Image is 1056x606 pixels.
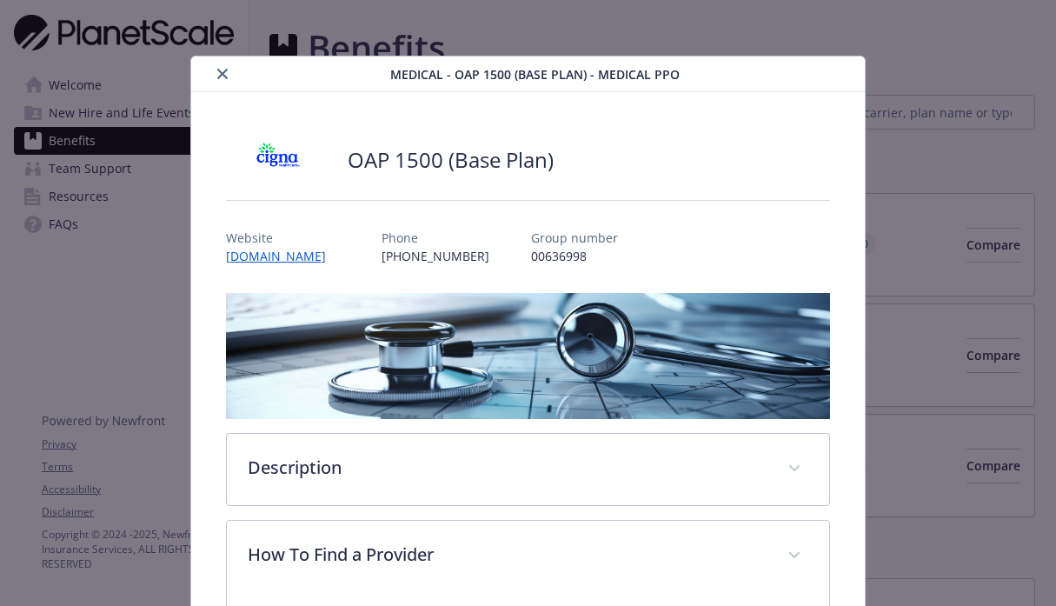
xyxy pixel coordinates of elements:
img: banner [226,293,831,419]
p: Phone [382,229,489,247]
p: 00636998 [531,247,618,265]
p: Website [226,229,340,247]
p: How To Find a Provider [248,542,767,568]
img: CIGNA [226,134,330,186]
div: How To Find a Provider [227,521,830,592]
a: [DOMAIN_NAME] [226,248,340,264]
p: Description [248,455,767,481]
span: Medical - OAP 1500 (Base Plan) - Medical PPO [390,65,680,83]
p: Group number [531,229,618,247]
div: Description [227,434,830,505]
p: [PHONE_NUMBER] [382,247,489,265]
button: close [212,63,233,84]
h2: OAP 1500 (Base Plan) [348,145,554,175]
